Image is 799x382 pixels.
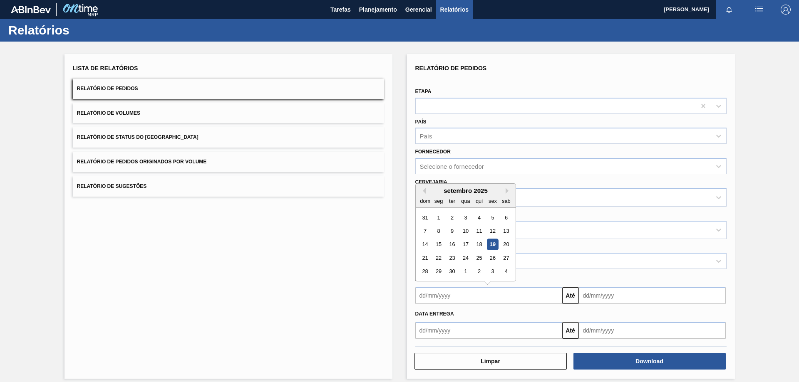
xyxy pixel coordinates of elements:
div: Choose quinta-feira, 18 de setembro de 2025 [473,239,484,250]
span: Relatório de Pedidos [77,86,138,91]
button: Relatório de Volumes [73,103,384,123]
button: Até [562,287,579,304]
div: sex [487,195,498,207]
div: Choose sábado, 6 de setembro de 2025 [500,212,511,223]
span: Relatórios [440,5,469,15]
div: Choose quarta-feira, 10 de setembro de 2025 [460,225,471,237]
div: Choose terça-feira, 9 de setembro de 2025 [446,225,457,237]
div: setembro 2025 [416,187,516,194]
div: seg [433,195,444,207]
button: Previous Month [420,188,426,194]
span: Gerencial [405,5,432,15]
input: dd/mm/yyyy [415,287,562,304]
button: Relatório de Pedidos Originados por Volume [73,152,384,172]
div: Choose quarta-feira, 24 de setembro de 2025 [460,252,471,264]
div: Choose quarta-feira, 1 de outubro de 2025 [460,266,471,277]
img: TNhmsLtSVTkK8tSr43FrP2fwEKptu5GPRR3wAAAABJRU5ErkJggg== [11,6,51,13]
div: Choose domingo, 7 de setembro de 2025 [419,225,431,237]
label: Cervejaria [415,179,447,185]
div: Choose terça-feira, 23 de setembro de 2025 [446,252,457,264]
div: Choose sexta-feira, 12 de setembro de 2025 [487,225,498,237]
input: dd/mm/yyyy [579,322,726,339]
div: month 2025-09 [418,211,513,278]
div: Choose segunda-feira, 29 de setembro de 2025 [433,266,444,277]
div: Choose quinta-feira, 11 de setembro de 2025 [473,225,484,237]
div: Choose domingo, 14 de setembro de 2025 [419,239,431,250]
span: Tarefas [330,5,351,15]
button: Relatório de Sugestões [73,176,384,197]
div: Choose domingo, 21 de setembro de 2025 [419,252,431,264]
input: dd/mm/yyyy [415,322,562,339]
button: Notificações [716,4,742,15]
div: Choose segunda-feira, 22 de setembro de 2025 [433,252,444,264]
div: Choose segunda-feira, 1 de setembro de 2025 [433,212,444,223]
div: Choose sexta-feira, 19 de setembro de 2025 [487,239,498,250]
div: ter [446,195,457,207]
button: Next Month [506,188,511,194]
img: Logout [781,5,791,15]
div: País [420,133,432,140]
h1: Relatórios [8,25,156,35]
span: Relatório de Pedidos [415,65,487,71]
div: dom [419,195,431,207]
button: Até [562,322,579,339]
input: dd/mm/yyyy [579,287,726,304]
div: Choose quinta-feira, 25 de setembro de 2025 [473,252,484,264]
div: Choose sexta-feira, 3 de outubro de 2025 [487,266,498,277]
div: Selecione o fornecedor [420,163,484,170]
div: Choose domingo, 28 de setembro de 2025 [419,266,431,277]
span: Relatório de Status do [GEOGRAPHIC_DATA] [77,134,199,140]
label: Fornecedor [415,149,451,155]
img: userActions [754,5,764,15]
button: Relatório de Pedidos [73,79,384,99]
div: qui [473,195,484,207]
div: Choose terça-feira, 2 de setembro de 2025 [446,212,457,223]
span: Relatório de Sugestões [77,183,147,189]
div: Choose sexta-feira, 5 de setembro de 2025 [487,212,498,223]
div: Choose terça-feira, 30 de setembro de 2025 [446,266,457,277]
button: Download [573,353,726,370]
div: Choose quarta-feira, 3 de setembro de 2025 [460,212,471,223]
div: Choose sábado, 13 de setembro de 2025 [500,225,511,237]
div: qua [460,195,471,207]
div: Choose segunda-feira, 15 de setembro de 2025 [433,239,444,250]
span: Relatório de Volumes [77,110,140,116]
div: Choose quarta-feira, 17 de setembro de 2025 [460,239,471,250]
span: Relatório de Pedidos Originados por Volume [77,159,207,165]
div: Choose segunda-feira, 8 de setembro de 2025 [433,225,444,237]
div: Choose domingo, 31 de agosto de 2025 [419,212,431,223]
div: Choose terça-feira, 16 de setembro de 2025 [446,239,457,250]
button: Limpar [414,353,567,370]
label: País [415,119,427,125]
span: Planejamento [359,5,397,15]
label: Etapa [415,89,432,94]
div: Choose sábado, 20 de setembro de 2025 [500,239,511,250]
span: Lista de Relatórios [73,65,138,71]
div: Choose sexta-feira, 26 de setembro de 2025 [487,252,498,264]
div: Choose quinta-feira, 2 de outubro de 2025 [473,266,484,277]
span: Data entrega [415,311,454,317]
div: Choose sábado, 4 de outubro de 2025 [500,266,511,277]
div: Choose sábado, 27 de setembro de 2025 [500,252,511,264]
div: Choose quinta-feira, 4 de setembro de 2025 [473,212,484,223]
button: Relatório de Status do [GEOGRAPHIC_DATA] [73,127,384,148]
div: sab [500,195,511,207]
